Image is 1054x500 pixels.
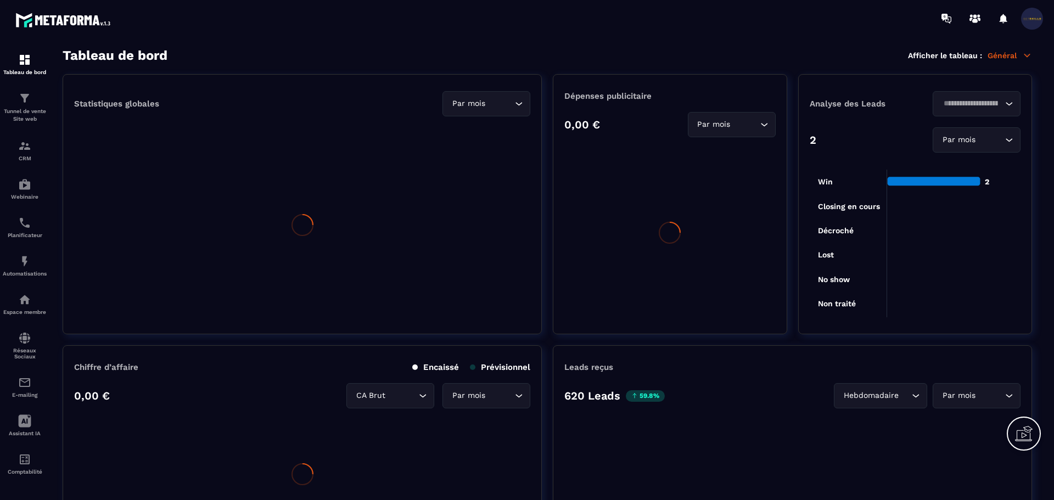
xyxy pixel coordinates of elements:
img: scheduler [18,216,31,229]
a: formationformationCRM [3,131,47,170]
div: Search for option [933,127,1021,153]
p: 0,00 € [74,389,110,402]
input: Search for option [940,98,1002,110]
p: E-mailing [3,392,47,398]
p: Réseaux Sociaux [3,347,47,359]
tspan: Décroché [818,226,854,235]
img: accountant [18,453,31,466]
input: Search for option [388,390,416,402]
a: emailemailE-mailing [3,368,47,406]
img: logo [15,10,114,30]
div: Search for option [933,91,1021,116]
p: Leads reçus [564,362,613,372]
a: formationformationTableau de bord [3,45,47,83]
a: schedulerschedulerPlanificateur [3,208,47,246]
img: automations [18,178,31,191]
p: 59.8% [626,390,665,402]
tspan: No show [818,275,850,284]
img: automations [18,293,31,306]
span: Par mois [450,390,487,402]
span: Par mois [695,119,733,131]
p: Tableau de bord [3,69,47,75]
p: Afficher le tableau : [908,51,982,60]
img: formation [18,139,31,153]
tspan: Win [818,177,833,186]
img: automations [18,255,31,268]
span: Par mois [940,134,978,146]
a: Assistant IA [3,406,47,445]
input: Search for option [978,134,1002,146]
p: 620 Leads [564,389,620,402]
span: Par mois [940,390,978,402]
a: social-networksocial-networkRéseaux Sociaux [3,323,47,368]
p: Comptabilité [3,469,47,475]
img: email [18,376,31,389]
div: Search for option [933,383,1021,408]
div: Search for option [442,91,530,116]
input: Search for option [901,390,909,402]
p: Chiffre d’affaire [74,362,138,372]
p: Assistant IA [3,430,47,436]
p: CRM [3,155,47,161]
p: Planificateur [3,232,47,238]
img: formation [18,53,31,66]
p: Statistiques globales [74,99,159,109]
input: Search for option [487,98,512,110]
p: Tunnel de vente Site web [3,108,47,123]
p: Encaissé [412,362,459,372]
span: CA Brut [354,390,388,402]
div: Search for option [346,383,434,408]
p: Webinaire [3,194,47,200]
span: Par mois [450,98,487,110]
input: Search for option [487,390,512,402]
img: social-network [18,332,31,345]
a: accountantaccountantComptabilité [3,445,47,483]
tspan: Non traité [818,299,856,308]
a: automationsautomationsAutomatisations [3,246,47,285]
tspan: Lost [818,250,834,259]
a: automationsautomationsEspace membre [3,285,47,323]
p: 0,00 € [564,118,600,131]
input: Search for option [733,119,758,131]
p: Général [988,50,1032,60]
tspan: Closing en cours [818,202,880,211]
a: automationsautomationsWebinaire [3,170,47,208]
h3: Tableau de bord [63,48,167,63]
p: Dépenses publicitaire [564,91,775,101]
p: Prévisionnel [470,362,530,372]
p: Automatisations [3,271,47,277]
div: Search for option [688,112,776,137]
span: Hebdomadaire [841,390,901,402]
div: Search for option [834,383,927,408]
div: Search for option [442,383,530,408]
input: Search for option [978,390,1002,402]
a: formationformationTunnel de vente Site web [3,83,47,131]
p: Espace membre [3,309,47,315]
p: Analyse des Leads [810,99,915,109]
p: 2 [810,133,816,147]
img: formation [18,92,31,105]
